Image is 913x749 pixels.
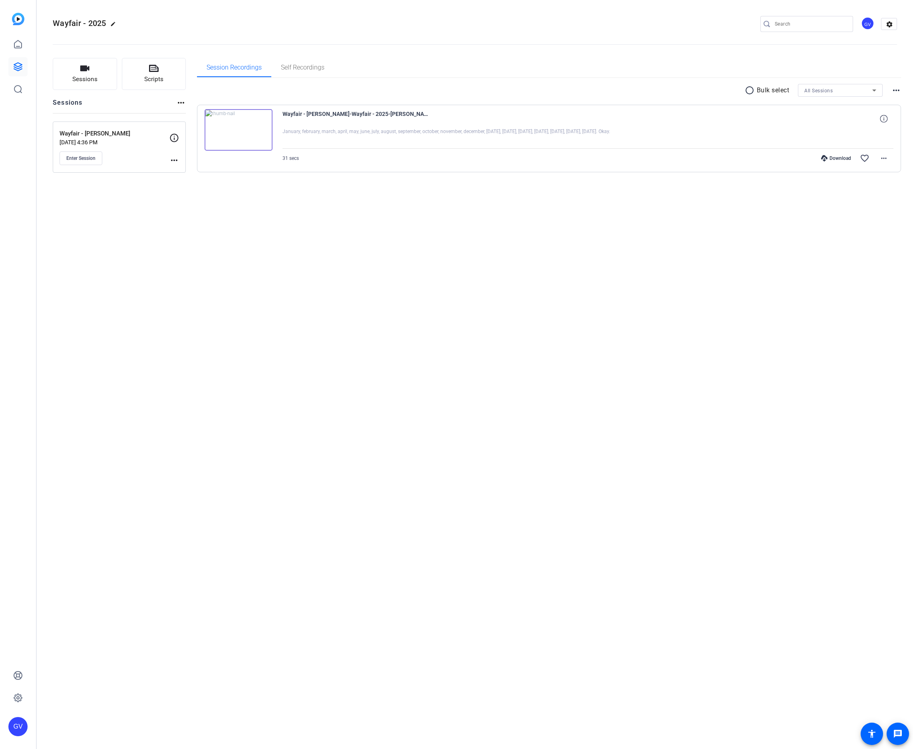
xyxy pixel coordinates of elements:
[144,75,163,84] span: Scripts
[53,58,117,90] button: Sessions
[53,98,83,113] h2: Sessions
[8,717,28,736] div: GV
[804,88,833,94] span: All Sessions
[745,86,757,95] mat-icon: radio_button_unchecked
[207,64,262,71] span: Session Recordings
[879,153,889,163] mat-icon: more_horiz
[891,86,901,95] mat-icon: more_horiz
[282,109,430,128] span: Wayfair - [PERSON_NAME]-Wayfair - 2025-[PERSON_NAME] -Chrome-2025-08-19-19-20-02-192-0
[817,155,855,161] div: Download
[881,18,897,30] mat-icon: settings
[110,21,120,31] mat-icon: edit
[861,17,874,30] div: GV
[122,58,186,90] button: Scripts
[169,155,179,165] mat-icon: more_horiz
[60,129,169,138] p: Wayfair - [PERSON_NAME]
[60,151,102,165] button: Enter Session
[72,75,97,84] span: Sessions
[867,729,877,739] mat-icon: accessibility
[775,19,847,29] input: Search
[860,153,869,163] mat-icon: favorite_border
[281,64,324,71] span: Self Recordings
[861,17,875,31] ngx-avatar: Gert Viljoen
[282,155,299,161] span: 31 secs
[53,18,106,28] span: Wayfair - 2025
[176,98,186,108] mat-icon: more_horiz
[60,139,169,145] p: [DATE] 4:36 PM
[893,729,903,739] mat-icon: message
[66,155,95,161] span: Enter Session
[12,13,24,25] img: blue-gradient.svg
[205,109,273,151] img: thumb-nail
[757,86,790,95] p: Bulk select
